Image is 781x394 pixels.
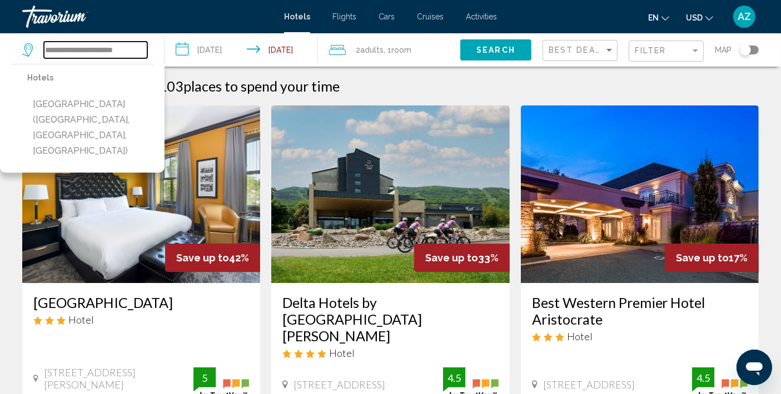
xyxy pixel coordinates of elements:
[44,366,194,391] span: [STREET_ADDRESS][PERSON_NAME]
[329,347,355,359] span: Hotel
[379,12,395,21] a: Cars
[22,105,260,283] img: Hotel image
[425,252,478,264] span: Save up to
[460,39,531,60] button: Search
[686,13,703,22] span: USD
[176,252,229,264] span: Save up to
[33,294,249,311] a: [GEOGRAPHIC_DATA]
[549,46,614,55] mat-select: Sort by
[33,314,249,326] div: 3 star Hotel
[22,6,273,28] a: Travorium
[629,40,704,63] button: Filter
[27,94,153,161] button: [GEOGRAPHIC_DATA] ([GEOGRAPHIC_DATA], [GEOGRAPHIC_DATA], [GEOGRAPHIC_DATA])
[391,46,411,54] span: Room
[737,350,772,385] iframe: Button to launch messaging window
[193,371,216,385] div: 5
[738,11,751,22] span: AZ
[271,105,509,283] img: Hotel image
[648,9,669,26] button: Change language
[414,244,510,272] div: 33%
[360,46,384,54] span: Adults
[665,244,759,272] div: 17%
[466,12,497,21] a: Activities
[284,12,310,21] a: Hotels
[692,371,714,385] div: 4.5
[332,12,356,21] a: Flights
[165,33,318,67] button: Check-in date: Sep 15, 2025 Check-out date: Sep 17, 2025
[27,70,153,85] p: Hotels
[282,294,498,344] a: Delta Hotels by [GEOGRAPHIC_DATA][PERSON_NAME]
[356,42,384,58] span: 2
[158,78,340,94] h2: 103
[68,314,94,326] span: Hotel
[384,42,411,58] span: , 1
[282,347,498,359] div: 4 star Hotel
[183,78,340,94] span: places to spend your time
[476,46,515,55] span: Search
[165,244,260,272] div: 42%
[648,13,659,22] span: en
[686,9,713,26] button: Change currency
[443,371,465,385] div: 4.5
[417,12,444,21] a: Cruises
[676,252,729,264] span: Save up to
[532,294,748,327] a: Best Western Premier Hotel Aristocrate
[730,5,759,28] button: User Menu
[715,42,732,58] span: Map
[532,330,748,342] div: 3 star Hotel
[318,33,460,67] button: Travelers: 2 adults, 0 children
[567,330,593,342] span: Hotel
[543,378,635,391] span: [STREET_ADDRESS]
[549,46,607,54] span: Best Deals
[732,45,759,55] button: Toggle map
[635,46,666,55] span: Filter
[294,378,385,391] span: [STREET_ADDRESS]
[521,105,759,283] img: Hotel image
